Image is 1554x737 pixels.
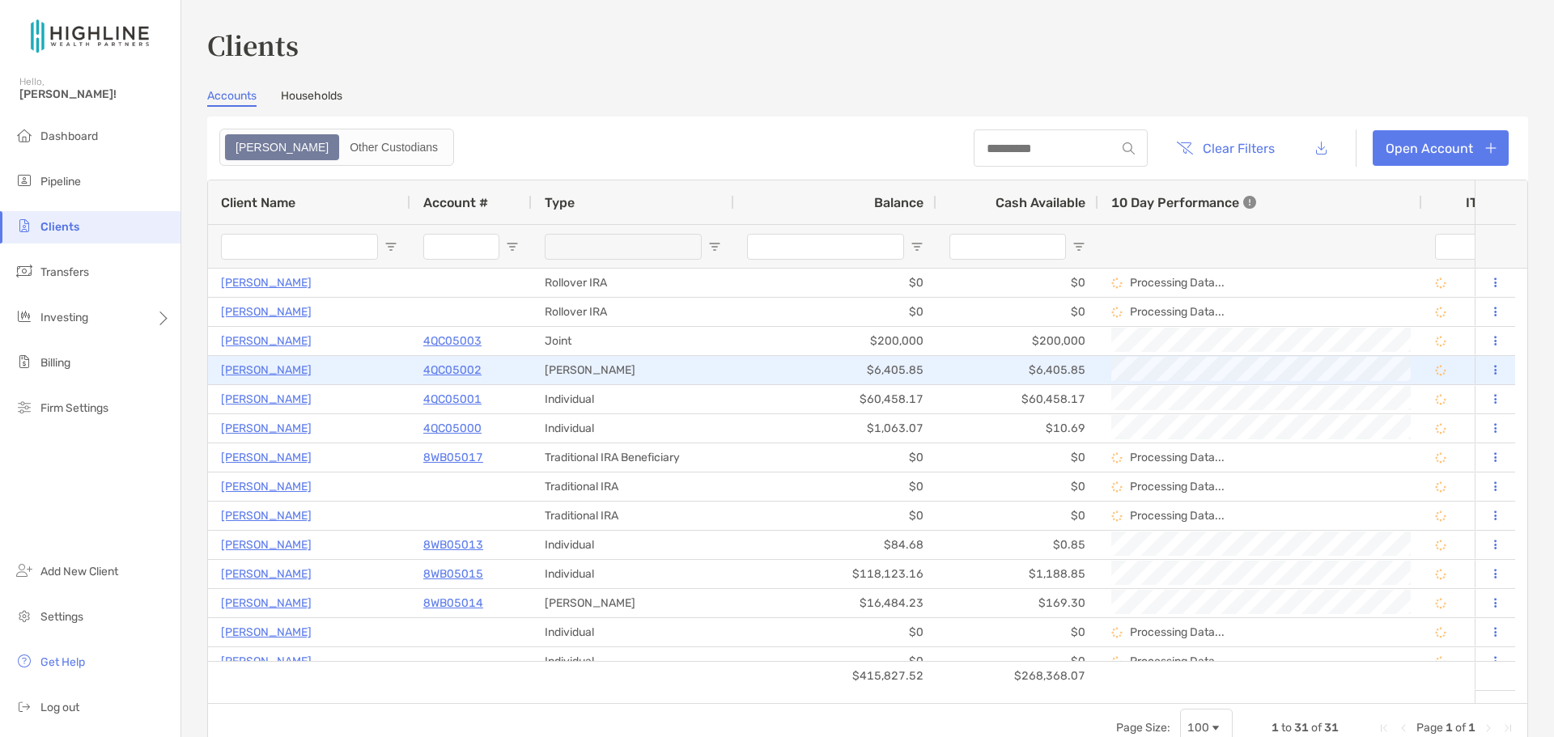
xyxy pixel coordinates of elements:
p: [PERSON_NAME] [221,593,312,613]
button: Open Filter Menu [911,240,923,253]
span: Page [1416,721,1443,735]
img: Zoe Logo [19,6,161,65]
a: [PERSON_NAME] [221,273,312,293]
span: 1 [1272,721,1279,735]
span: Billing [40,356,70,370]
img: Processing Data icon [1435,452,1446,464]
a: [PERSON_NAME] [221,331,312,351]
a: 4QC05000 [423,418,482,438]
img: Processing Data icon [1435,307,1446,318]
img: logout icon [15,697,34,716]
span: [PERSON_NAME]! [19,87,171,101]
div: Other Custodians [341,136,447,159]
div: Individual [532,618,734,646]
span: Add New Client [40,565,118,578]
div: Page Size: [1116,721,1170,735]
div: $268,368.07 [936,662,1098,690]
a: Open Account [1373,130,1509,166]
div: $16,484.23 [734,589,936,617]
img: Processing Data icon [1111,452,1123,464]
div: Individual [532,531,734,559]
div: $6,405.85 [936,356,1098,384]
p: 8WB05015 [423,564,483,584]
p: [PERSON_NAME] [221,564,312,584]
a: [PERSON_NAME] [221,651,312,671]
p: Processing Data... [1130,625,1225,639]
div: Rollover IRA [532,298,734,326]
a: [PERSON_NAME] [221,302,312,322]
img: Processing Data icon [1435,277,1446,289]
img: Processing Data icon [1111,656,1123,667]
img: Processing Data icon [1435,423,1446,434]
div: $0 [936,472,1098,501]
img: Processing Data icon [1111,510,1123,522]
span: Account # [423,195,488,210]
span: of [1311,721,1322,735]
a: [PERSON_NAME] [221,360,312,380]
div: $6,405.85 [734,356,936,384]
img: pipeline icon [15,171,34,190]
div: $0 [734,298,936,326]
img: Processing Data icon [1435,569,1446,580]
img: firm-settings icon [15,397,34,417]
span: 31 [1294,721,1309,735]
div: Next Page [1482,722,1495,735]
img: Processing Data icon [1435,627,1446,638]
p: 4QC05001 [423,389,482,409]
span: Balance [874,195,923,210]
div: Individual [532,385,734,413]
div: 100 [1187,721,1209,735]
img: Processing Data icon [1111,277,1123,289]
div: Individual [532,414,734,443]
span: Settings [40,610,83,624]
div: Previous Page [1397,722,1410,735]
p: 8WB05014 [423,593,483,613]
p: Processing Data... [1130,451,1225,464]
div: [PERSON_NAME] [532,589,734,617]
span: Cash Available [996,195,1085,210]
h3: Clients [207,26,1528,63]
span: Firm Settings [40,401,108,415]
div: $60,458.17 [734,385,936,413]
p: [PERSON_NAME] [221,622,312,642]
div: $1,188.85 [936,560,1098,588]
div: $200,000 [936,327,1098,355]
div: Last Page [1501,722,1514,735]
a: Accounts [207,89,257,107]
span: Client Name [221,195,295,210]
img: transfers icon [15,261,34,281]
a: [PERSON_NAME] [221,418,312,438]
div: $0 [936,269,1098,297]
img: settings icon [15,606,34,625]
div: $84.68 [734,531,936,559]
input: Cash Available Filter Input [949,234,1066,260]
button: Clear Filters [1164,130,1287,166]
p: Processing Data... [1130,654,1225,668]
p: Processing Data... [1130,305,1225,319]
a: 8WB05017 [423,447,483,468]
a: [PERSON_NAME] [221,506,312,526]
span: Pipeline [40,175,81,188]
input: Client Name Filter Input [221,234,378,260]
input: ITD Filter Input [1435,234,1487,260]
img: dashboard icon [15,125,34,145]
a: Households [281,89,342,107]
div: Traditional IRA [532,502,734,530]
img: input icon [1123,142,1135,155]
div: Individual [532,647,734,676]
img: Processing Data icon [1111,627,1123,638]
span: Clients [40,220,79,234]
img: billing icon [15,352,34,371]
img: Processing Data icon [1435,394,1446,405]
img: Processing Data icon [1435,365,1446,376]
div: Joint [532,327,734,355]
span: Transfers [40,265,89,279]
div: $0 [936,443,1098,472]
div: $0 [936,618,1098,646]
